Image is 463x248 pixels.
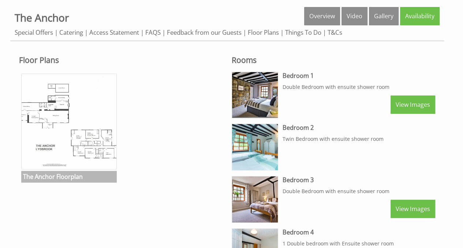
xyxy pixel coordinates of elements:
p: 1 Double bedroom with Ensuite shower room [283,240,435,247]
img: Bedroom 2 [232,124,278,170]
a: Floor Plans [248,28,279,37]
a: The Anchor [15,11,69,25]
a: Special Offers [15,28,53,37]
img: Bedroom 1 [232,72,278,118]
h3: Bedroom 3 [283,176,435,184]
p: Double Bedroom with ensuite shower room [283,83,435,90]
p: Twin Bedroom with ensuite shower room [283,135,435,142]
a: View Images [391,200,435,218]
a: Overview [304,7,340,25]
a: Access Statement [89,28,139,37]
a: T&Cs [328,28,342,37]
p: Double Bedroom with ensuite shower room [283,188,435,195]
a: Gallery [369,7,399,25]
a: Catering [59,28,83,37]
a: View Images [391,95,435,114]
h2: Floor Plans [19,55,223,65]
a: Video [341,7,367,25]
h3: Bedroom 1 [283,72,435,80]
h3: Bedroom 2 [283,124,435,132]
a: Availability [400,7,440,25]
h3: Bedroom 4 [283,228,435,236]
h3: The Anchor Floorplan [21,171,117,183]
img: The Anchor Floorplan [21,74,117,169]
a: Things To Do [285,28,321,37]
a: Feedback from our Guests [167,28,242,37]
img: Bedroom 3 [232,176,278,222]
h2: Rooms [232,55,436,65]
a: FAQS [145,28,161,37]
